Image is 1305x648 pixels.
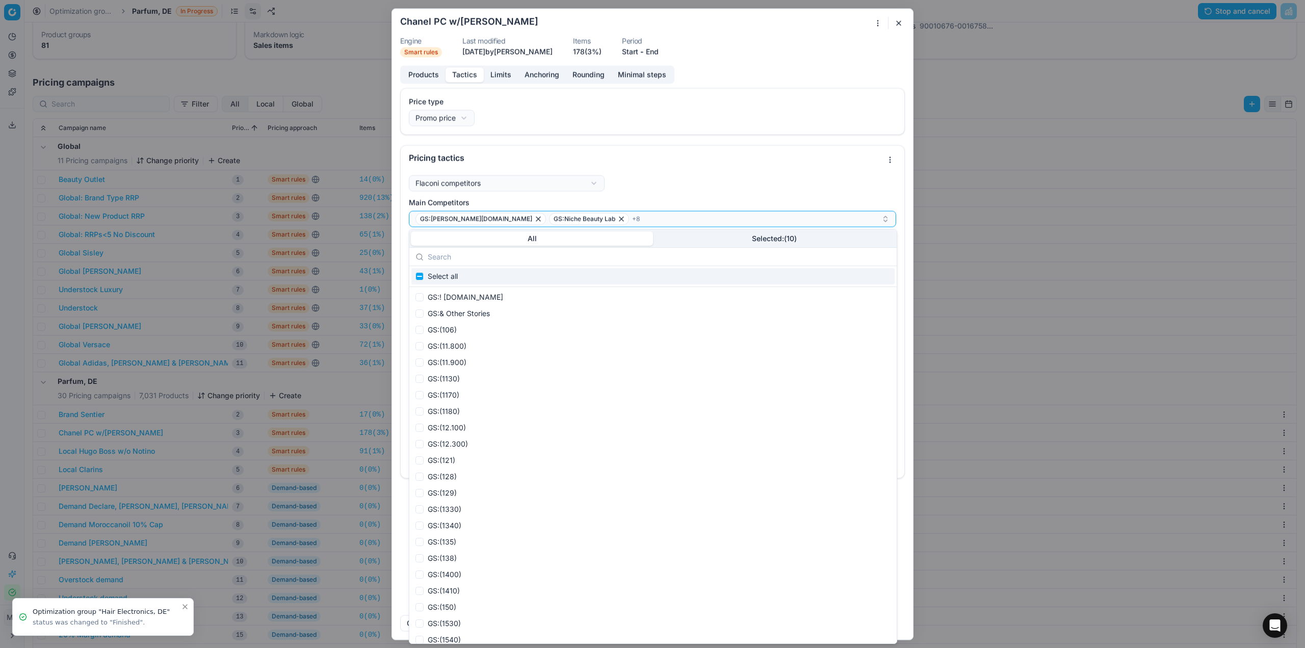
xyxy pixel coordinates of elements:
[411,469,895,485] div: GS:(128)
[428,271,458,281] span: Select all
[622,46,638,57] button: Start
[400,615,437,631] button: Cancel
[409,197,896,208] label: Main Competitors
[409,96,896,107] label: Price type
[411,599,895,615] div: GS:(150)
[411,485,895,501] div: GS:(129)
[411,289,895,305] div: GS:! [DOMAIN_NAME]
[411,305,895,322] div: GS:& Other Stories
[573,37,602,44] dt: Items
[411,452,895,469] div: GS:(121)
[566,67,611,82] button: Rounding
[400,17,538,26] h2: Chanel PC w/[PERSON_NAME]
[411,566,895,583] div: GS:(1400)
[611,67,673,82] button: Minimal steps
[411,322,895,338] div: GS:(106)
[411,403,895,420] div: GS:(1180)
[428,247,891,267] input: Search
[411,583,895,599] div: GS:(1410)
[409,211,896,227] button: GS:[PERSON_NAME][DOMAIN_NAME]GS:Niche Beauty Lab+8
[446,67,484,82] button: Tactics
[402,67,446,82] button: Products
[411,550,895,566] div: GS:(138)
[411,371,895,387] div: GS:(1130)
[411,387,895,403] div: GS:(1170)
[400,47,442,57] span: Smart rules
[646,46,659,57] button: End
[573,46,602,57] a: 178(3%)
[411,436,895,452] div: GS:(12.300)
[420,215,532,223] span: GS:[PERSON_NAME][DOMAIN_NAME]
[411,420,895,436] div: GS:(12.100)
[415,178,481,188] div: Flaconi competitors
[411,615,895,632] div: GS:(1530)
[409,266,897,643] div: Suggestions
[554,215,615,223] span: GS:Niche Beauty Lab
[632,215,640,223] span: + 8
[411,534,895,550] div: GS:(135)
[462,37,553,44] dt: Last modified
[411,517,895,534] div: GS:(1340)
[462,47,553,56] span: [DATE] by [PERSON_NAME]
[518,67,566,82] button: Anchoring
[622,37,659,44] dt: Period
[640,46,644,57] span: -
[411,231,653,246] button: All
[400,37,442,44] dt: Engine
[411,354,895,371] div: GS:(11.900)
[484,67,518,82] button: Limits
[411,632,895,648] div: GS:(1540)
[411,338,895,354] div: GS:(11.800)
[653,231,895,246] button: Selected: ( 10 )
[411,501,895,517] div: GS:(1330)
[409,153,882,162] div: Pricing tactics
